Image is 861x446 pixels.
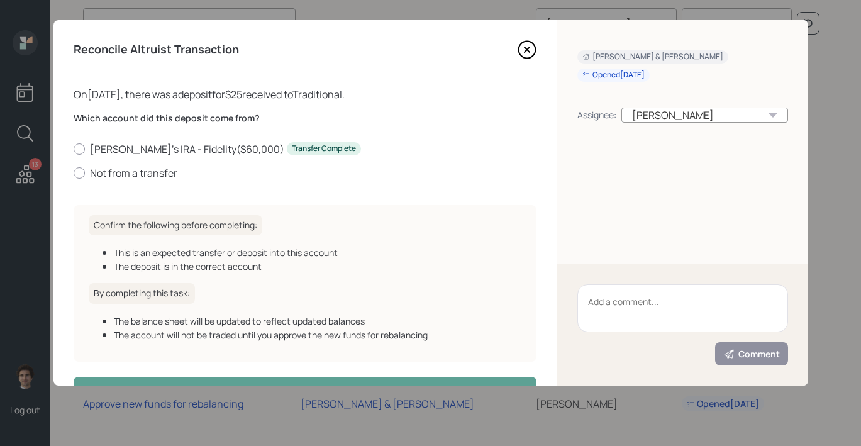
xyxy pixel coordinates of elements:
[74,377,536,405] button: Complete
[577,108,616,121] div: Assignee:
[272,384,338,399] div: Complete
[74,142,536,156] label: [PERSON_NAME]'s IRA - Fidelity ( $60,000 )
[582,52,723,62] div: [PERSON_NAME] & [PERSON_NAME]
[74,43,239,57] h4: Reconcile Altruist Transaction
[74,112,536,125] label: Which account did this deposit come from?
[89,215,262,236] h6: Confirm the following before completing:
[582,70,645,81] div: Opened [DATE]
[114,260,521,273] div: The deposit is in the correct account
[114,246,521,259] div: This is an expected transfer or deposit into this account
[114,328,521,342] div: The account will not be traded until you approve the new funds for rebalancing
[74,166,536,180] label: Not from a transfer
[114,315,521,328] div: The balance sheet will be updated to reflect updated balances
[89,283,195,304] h6: By completing this task:
[621,108,788,123] div: [PERSON_NAME]
[723,348,780,360] div: Comment
[74,87,536,102] div: On [DATE] , there was a deposit for $25 received to Traditional .
[715,342,788,365] button: Comment
[292,143,356,154] div: Transfer Complete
